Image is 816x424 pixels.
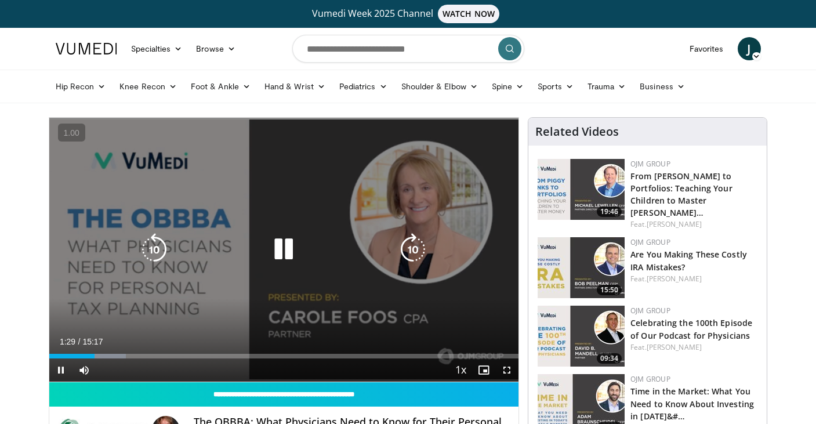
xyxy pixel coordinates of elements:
[630,219,757,230] div: Feat.
[72,358,96,382] button: Mute
[597,206,622,217] span: 19:46
[124,37,190,60] a: Specialties
[538,237,625,298] a: 15:50
[485,75,531,98] a: Spine
[82,337,103,346] span: 15:17
[633,75,692,98] a: Business
[184,75,258,98] a: Foot & Ankle
[535,125,619,139] h4: Related Videos
[189,37,242,60] a: Browse
[538,159,625,220] a: 19:46
[683,37,731,60] a: Favorites
[647,342,702,352] a: [PERSON_NAME]
[538,237,625,298] img: 4b415aee-9520-4d6f-a1e1-8e5e22de4108.150x105_q85_crop-smart_upscale.jpg
[630,237,670,247] a: OJM Group
[438,5,499,23] span: WATCH NOW
[495,358,518,382] button: Fullscreen
[49,75,113,98] a: Hip Recon
[258,75,332,98] a: Hand & Wrist
[449,358,472,382] button: Playback Rate
[78,337,81,346] span: /
[49,354,519,358] div: Progress Bar
[581,75,633,98] a: Trauma
[113,75,184,98] a: Knee Recon
[647,274,702,284] a: [PERSON_NAME]
[647,219,702,229] a: [PERSON_NAME]
[630,386,754,421] a: Time in the Market: What You Need to Know About Investing in [DATE]&#…
[531,75,581,98] a: Sports
[538,306,625,367] img: 7438bed5-bde3-4519-9543-24a8eadaa1c2.150x105_q85_crop-smart_upscale.jpg
[57,5,759,23] a: Vumedi Week 2025 ChannelWATCH NOW
[630,249,747,272] a: Are You Making These Costly IRA Mistakes?
[630,171,732,218] a: From [PERSON_NAME] to Portfolios: Teaching Your Children to Master [PERSON_NAME]…
[597,353,622,364] span: 09:34
[332,75,394,98] a: Pediatrics
[630,159,670,169] a: OJM Group
[49,118,519,382] video-js: Video Player
[56,43,117,55] img: VuMedi Logo
[292,35,524,63] input: Search topics, interventions
[49,358,72,382] button: Pause
[538,306,625,367] a: 09:34
[630,317,752,340] a: Celebrating the 100th Episode of Our Podcast for Physicians
[60,337,75,346] span: 1:29
[538,159,625,220] img: 282c92bf-9480-4465-9a17-aeac8df0c943.150x105_q85_crop-smart_upscale.jpg
[597,285,622,295] span: 15:50
[630,274,757,284] div: Feat.
[472,358,495,382] button: Enable picture-in-picture mode
[394,75,485,98] a: Shoulder & Elbow
[630,374,670,384] a: OJM Group
[630,342,757,353] div: Feat.
[738,37,761,60] a: J
[630,306,670,316] a: OJM Group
